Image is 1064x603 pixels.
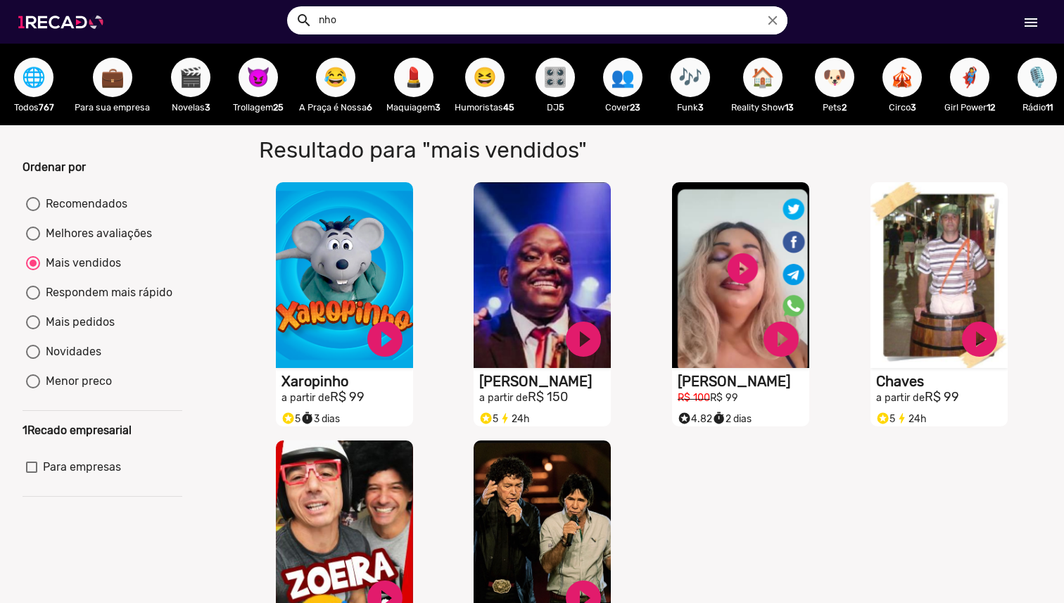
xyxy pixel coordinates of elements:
[630,102,640,113] b: 23
[895,413,927,425] span: 24h
[23,424,132,437] b: 1Recado empresarial
[479,390,611,405] h2: R$ 150
[498,412,512,425] small: bolt
[712,412,726,425] small: timer
[40,196,127,212] div: Recomendados
[281,373,413,390] h1: Xaropinho
[248,137,770,163] h1: Resultado para "mais vendidos"
[281,390,413,405] h2: R$ 99
[281,412,295,425] small: stars
[875,101,929,114] p: Circo
[671,58,710,97] button: 🎶
[281,392,330,404] small: a partir de
[672,182,809,368] video: S1RECADO vídeos dedicados para fãs e empresas
[528,101,582,114] p: DJ
[950,58,989,97] button: 🦸‍♀️
[876,412,889,425] small: stars
[1025,58,1049,97] span: 🎙️
[559,102,564,113] b: 5
[40,314,115,331] div: Mais pedidos
[239,58,278,97] button: 😈
[876,373,1008,390] h1: Chaves
[710,392,738,404] small: R$ 99
[815,58,854,97] button: 🐶
[23,160,86,174] b: Ordenar por
[1011,101,1064,114] p: Rádio
[40,225,152,242] div: Melhores avaliações
[479,373,611,390] h1: [PERSON_NAME]
[300,408,314,425] i: timer
[1046,102,1053,113] b: 11
[664,101,717,114] p: Funk
[465,58,505,97] button: 😆
[760,318,802,360] a: play_circle_filled
[402,58,426,97] span: 💄
[1018,58,1057,97] button: 🎙️
[7,101,61,114] p: Todos
[296,12,312,29] mat-icon: Example home icon
[603,58,642,97] button: 👥
[698,102,704,113] b: 3
[324,58,348,97] span: 😂
[765,13,780,28] i: close
[291,7,315,32] button: Example home icon
[536,58,575,97] button: 🎛️
[300,412,314,425] small: timer
[455,101,514,114] p: Humoristas
[40,284,172,301] div: Respondem mais rápido
[895,408,908,425] i: bolt
[300,413,340,425] span: 3 dias
[751,58,775,97] span: 🏠
[785,102,794,113] b: 13
[479,392,528,404] small: a partir de
[232,101,285,114] p: Trollagem
[870,182,1008,368] video: S1RECADO vídeos dedicados para fãs e empresas
[876,392,925,404] small: a partir de
[308,6,787,34] input: Pesquisar...
[895,412,908,425] small: bolt
[479,408,493,425] i: Selo super talento
[943,101,996,114] p: Girl Power
[479,412,493,425] small: stars
[281,408,295,425] i: Selo super talento
[39,102,54,113] b: 767
[678,408,691,425] i: Selo super talento
[712,413,752,425] span: 2 dias
[40,255,121,272] div: Mais vendidos
[911,102,916,113] b: 3
[40,373,112,390] div: Menor preco
[93,58,132,97] button: 💼
[171,58,210,97] button: 🎬
[14,58,53,97] button: 🌐
[842,102,847,113] b: 2
[316,58,355,97] button: 😂
[987,102,995,113] b: 12
[712,408,726,425] i: timer
[503,102,514,113] b: 45
[543,58,567,97] span: 🎛️
[164,101,217,114] p: Novelas
[205,102,210,113] b: 3
[246,58,270,97] span: 😈
[1022,14,1039,31] mat-icon: Início
[498,408,512,425] i: bolt
[367,102,372,113] b: 6
[498,413,530,425] span: 24h
[678,373,809,390] h1: [PERSON_NAME]
[364,318,406,360] a: play_circle_filled
[562,318,604,360] a: play_circle_filled
[386,101,441,114] p: Maquiagem
[394,58,433,97] button: 💄
[678,412,691,425] small: stars
[882,58,922,97] button: 🎪
[101,58,125,97] span: 💼
[75,101,150,114] p: Para sua empresa
[43,459,121,476] span: Para empresas
[479,413,498,425] span: 5
[678,392,710,404] small: R$ 100
[678,413,712,425] span: 4.82
[678,58,702,97] span: 🎶
[611,58,635,97] span: 👥
[596,101,650,114] p: Cover
[876,390,1008,405] h2: R$ 99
